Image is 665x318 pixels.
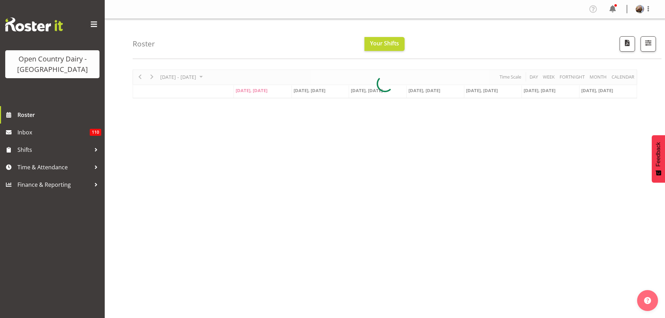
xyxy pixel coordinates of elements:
img: Rosterit website logo [5,17,63,31]
span: Time & Attendance [17,162,91,172]
button: Filter Shifts [641,36,656,52]
span: Shifts [17,145,91,155]
h4: Roster [133,40,155,48]
img: brent-adams6c2ed5726f1d41a690d4d5a40633ac2e.png [636,5,644,13]
span: Your Shifts [370,39,399,47]
span: 110 [90,129,101,136]
span: Roster [17,110,101,120]
div: Open Country Dairy - [GEOGRAPHIC_DATA] [12,54,93,75]
button: Download a PDF of the roster according to the set date range. [620,36,635,52]
span: Inbox [17,127,90,138]
button: Your Shifts [364,37,405,51]
img: help-xxl-2.png [644,297,651,304]
button: Feedback - Show survey [652,135,665,183]
span: Finance & Reporting [17,179,91,190]
span: Feedback [655,142,662,167]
